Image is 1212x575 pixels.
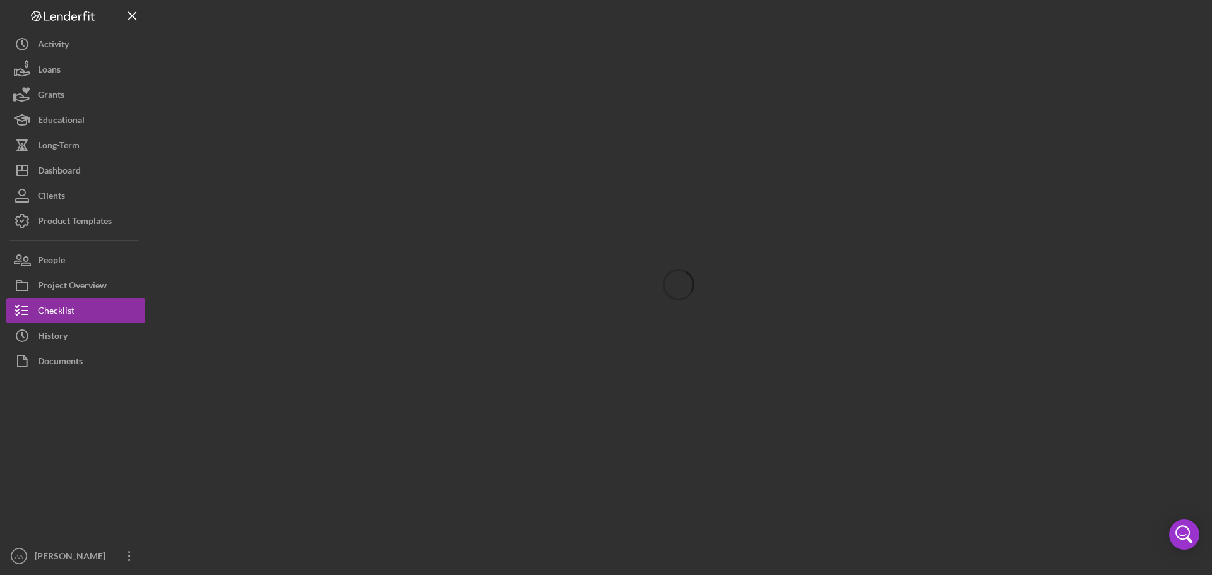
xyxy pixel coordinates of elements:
button: History [6,323,145,348]
button: Loans [6,57,145,82]
div: Clients [38,183,65,211]
button: Activity [6,32,145,57]
div: Loans [38,57,61,85]
button: Long-Term [6,133,145,158]
button: Grants [6,82,145,107]
button: Clients [6,183,145,208]
button: AA[PERSON_NAME] [6,543,145,569]
div: Dashboard [38,158,81,186]
div: [PERSON_NAME] [32,543,114,572]
div: Educational [38,107,85,136]
div: Grants [38,82,64,110]
div: History [38,323,68,352]
button: Dashboard [6,158,145,183]
button: Documents [6,348,145,374]
text: AA [15,553,23,560]
div: Project Overview [38,273,107,301]
div: Product Templates [38,208,112,237]
div: Checklist [38,298,74,326]
button: People [6,247,145,273]
button: Product Templates [6,208,145,234]
button: Educational [6,107,145,133]
div: People [38,247,65,276]
button: Project Overview [6,273,145,298]
div: Long-Term [38,133,80,161]
div: Documents [38,348,83,377]
div: Activity [38,32,69,60]
div: Open Intercom Messenger [1169,519,1199,550]
button: Checklist [6,298,145,323]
